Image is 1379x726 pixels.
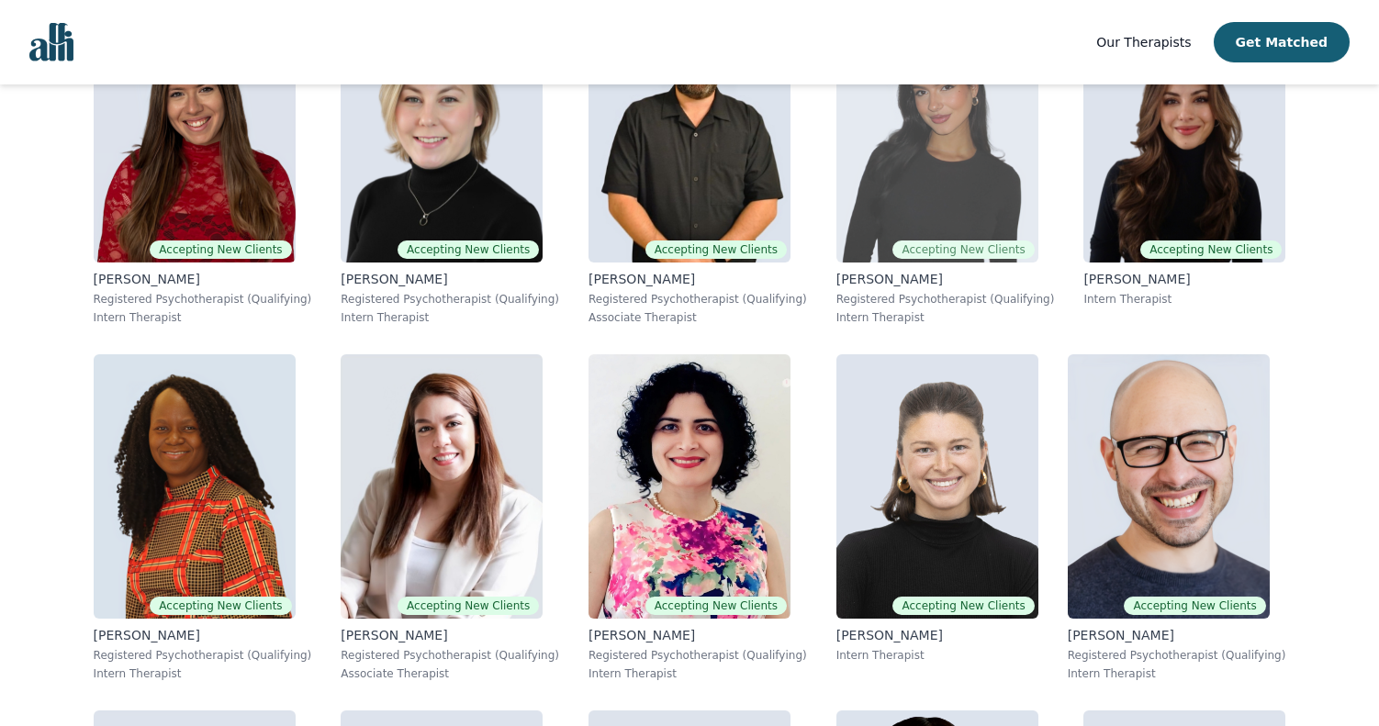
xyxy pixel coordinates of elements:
[1068,626,1286,644] p: [PERSON_NAME]
[589,648,807,663] p: Registered Psychotherapist (Qualifying)
[1214,22,1350,62] button: Get Matched
[1083,292,1285,307] p: Intern Therapist
[822,340,1053,696] a: Abby_TaitAccepting New Clients[PERSON_NAME]Intern Therapist
[589,310,807,325] p: Associate Therapist
[645,597,787,615] span: Accepting New Clients
[94,270,312,288] p: [PERSON_NAME]
[341,666,559,681] p: Associate Therapist
[892,240,1034,259] span: Accepting New Clients
[341,292,559,307] p: Registered Psychotherapist (Qualifying)
[94,354,296,619] img: Grace_Nyamweya
[892,597,1034,615] span: Accepting New Clients
[94,292,312,307] p: Registered Psychotherapist (Qualifying)
[94,666,312,681] p: Intern Therapist
[79,340,327,696] a: Grace_NyamweyaAccepting New Clients[PERSON_NAME]Registered Psychotherapist (Qualifying)Intern The...
[94,310,312,325] p: Intern Therapist
[589,626,807,644] p: [PERSON_NAME]
[150,240,291,259] span: Accepting New Clients
[398,240,539,259] span: Accepting New Clients
[836,626,1038,644] p: [PERSON_NAME]
[341,354,543,619] img: Ava_Pouyandeh
[1053,340,1301,696] a: Mendy_BiskAccepting New Clients[PERSON_NAME]Registered Psychotherapist (Qualifying)Intern Therapist
[836,354,1038,619] img: Abby_Tait
[1068,666,1286,681] p: Intern Therapist
[645,240,787,259] span: Accepting New Clients
[574,340,822,696] a: Ghazaleh_BozorgAccepting New Clients[PERSON_NAME]Registered Psychotherapist (Qualifying)Intern Th...
[341,310,559,325] p: Intern Therapist
[1140,240,1282,259] span: Accepting New Clients
[1096,31,1191,53] a: Our Therapists
[94,626,312,644] p: [PERSON_NAME]
[836,310,1055,325] p: Intern Therapist
[1068,648,1286,663] p: Registered Psychotherapist (Qualifying)
[836,292,1055,307] p: Registered Psychotherapist (Qualifying)
[836,270,1055,288] p: [PERSON_NAME]
[150,597,291,615] span: Accepting New Clients
[1096,35,1191,50] span: Our Therapists
[1124,597,1265,615] span: Accepting New Clients
[589,354,790,619] img: Ghazaleh_Bozorg
[589,270,807,288] p: [PERSON_NAME]
[836,648,1038,663] p: Intern Therapist
[1068,354,1270,619] img: Mendy_Bisk
[29,23,73,61] img: alli logo
[341,626,559,644] p: [PERSON_NAME]
[341,648,559,663] p: Registered Psychotherapist (Qualifying)
[589,292,807,307] p: Registered Psychotherapist (Qualifying)
[94,648,312,663] p: Registered Psychotherapist (Qualifying)
[398,597,539,615] span: Accepting New Clients
[589,666,807,681] p: Intern Therapist
[1083,270,1285,288] p: [PERSON_NAME]
[341,270,559,288] p: [PERSON_NAME]
[326,340,574,696] a: Ava_PouyandehAccepting New Clients[PERSON_NAME]Registered Psychotherapist (Qualifying)Associate T...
